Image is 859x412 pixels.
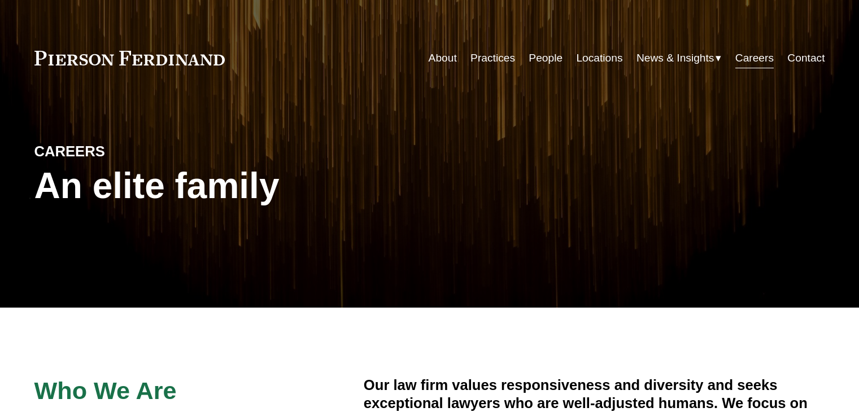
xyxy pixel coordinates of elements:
[429,47,457,69] a: About
[529,47,563,69] a: People
[636,49,714,68] span: News & Insights
[787,47,825,69] a: Contact
[636,47,722,69] a: folder dropdown
[470,47,515,69] a: Practices
[34,142,232,160] h4: CAREERS
[34,377,177,404] span: Who We Are
[34,165,430,207] h1: An elite family
[735,47,774,69] a: Careers
[576,47,622,69] a: Locations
